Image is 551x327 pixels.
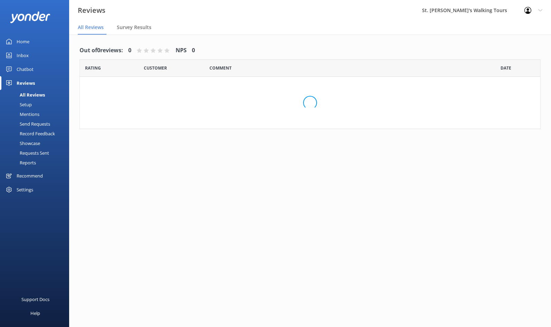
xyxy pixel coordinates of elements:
[4,100,69,109] a: Setup
[209,65,232,71] span: Question
[4,148,49,158] div: Requests Sent
[4,119,50,129] div: Send Requests
[17,76,35,90] div: Reviews
[117,24,151,31] span: Survey Results
[21,292,49,306] div: Support Docs
[4,90,45,100] div: All Reviews
[176,46,187,55] h4: NPS
[78,24,104,31] span: All Reviews
[4,129,55,138] div: Record Feedback
[17,62,34,76] div: Chatbot
[10,11,50,23] img: yonder-white-logo.png
[17,169,43,183] div: Recommend
[17,183,33,197] div: Settings
[4,129,69,138] a: Record Feedback
[4,138,40,148] div: Showcase
[501,65,511,71] span: Date
[4,100,32,109] div: Setup
[85,65,101,71] span: Date
[4,119,69,129] a: Send Requests
[17,48,29,62] div: Inbox
[4,109,39,119] div: Mentions
[17,35,29,48] div: Home
[4,158,69,167] a: Reports
[80,46,123,55] h4: Out of 0 reviews:
[128,46,131,55] h4: 0
[144,65,167,71] span: Date
[192,46,195,55] h4: 0
[30,306,40,320] div: Help
[4,158,36,167] div: Reports
[4,90,69,100] a: All Reviews
[4,109,69,119] a: Mentions
[4,138,69,148] a: Showcase
[4,148,69,158] a: Requests Sent
[78,5,105,16] h3: Reviews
